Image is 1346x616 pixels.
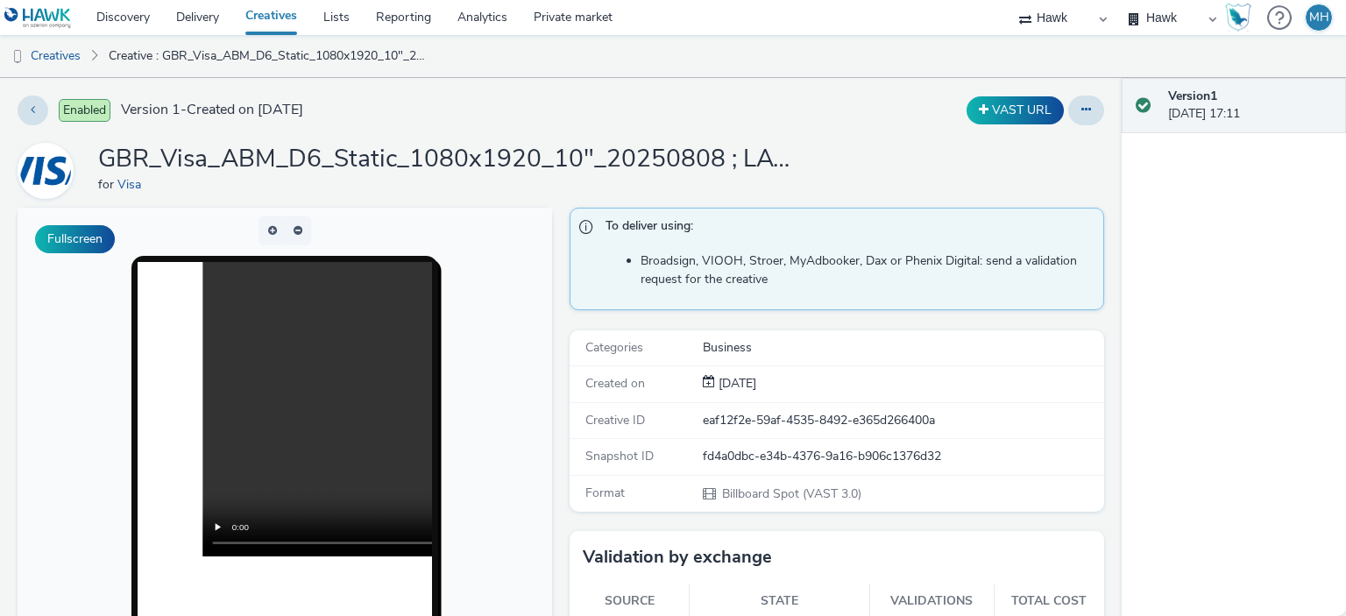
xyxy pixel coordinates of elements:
[585,448,654,464] span: Snapshot ID
[583,544,772,570] h3: Validation by exchange
[1225,4,1258,32] a: Hawk Academy
[585,412,645,428] span: Creative ID
[9,48,26,66] img: dooh
[98,176,117,193] span: for
[585,339,643,356] span: Categories
[606,217,1086,240] span: To deliver using:
[100,35,436,77] a: Creative : GBR_Visa_ABM_D6_Static_1080x1920_10"_20250808 ; LAC_MakingPayment_QR
[59,99,110,122] span: Enabled
[1309,4,1329,31] div: MH
[1168,88,1332,124] div: [DATE] 17:11
[715,375,756,392] span: [DATE]
[121,100,303,120] span: Version 1 - Created on [DATE]
[720,485,861,502] span: Billboard Spot (VAST 3.0)
[703,412,1102,429] div: eaf12f2e-59af-4535-8492-e365d266400a
[117,176,148,193] a: Visa
[20,145,71,196] img: Visa
[967,96,1064,124] button: VAST URL
[4,7,72,29] img: undefined Logo
[35,225,115,253] button: Fullscreen
[962,96,1068,124] div: Duplicate the creative as a VAST URL
[1225,4,1251,32] img: Hawk Academy
[585,485,625,501] span: Format
[18,162,81,179] a: Visa
[641,252,1095,288] li: Broadsign, VIOOH, Stroer, MyAdbooker, Dax or Phenix Digital: send a validation request for the cr...
[1168,88,1217,104] strong: Version 1
[715,375,756,393] div: Creation 08 August 2025, 17:11
[703,339,1102,357] div: Business
[703,448,1102,465] div: fd4a0dbc-e34b-4376-9a16-b906c1376d32
[98,143,799,176] h1: GBR_Visa_ABM_D6_Static_1080x1920_10"_20250808 ; LAC_MakingPayment_QR
[585,375,645,392] span: Created on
